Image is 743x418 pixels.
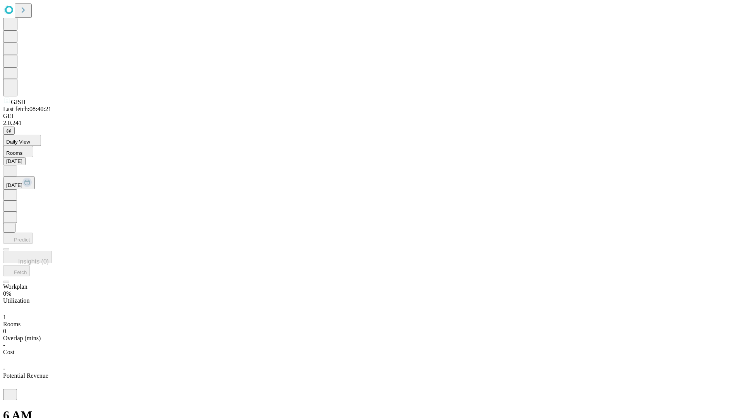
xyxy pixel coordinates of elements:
div: 2.0.241 [3,120,740,127]
span: GJSH [11,99,26,105]
span: Last fetch: 08:40:21 [3,106,51,112]
span: 1 [3,314,6,320]
span: - [3,365,5,372]
button: [DATE] [3,176,35,189]
span: Insights (0) [18,258,49,265]
span: [DATE] [6,182,22,188]
span: Potential Revenue [3,372,48,379]
button: [DATE] [3,157,26,165]
span: Cost [3,349,14,355]
div: GEI [3,113,740,120]
span: Overlap (mins) [3,335,41,341]
button: @ [3,127,15,135]
span: - [3,342,5,348]
span: Rooms [6,150,22,156]
button: Predict [3,233,33,244]
span: 0 [3,328,6,334]
span: Daily View [6,139,30,145]
button: Rooms [3,146,33,157]
button: Daily View [3,135,41,146]
button: Insights (0) [3,251,52,263]
button: Fetch [3,265,30,276]
span: 0% [3,290,11,297]
span: @ [6,128,12,134]
span: Workplan [3,283,27,290]
span: Utilization [3,297,29,304]
span: Rooms [3,321,21,327]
